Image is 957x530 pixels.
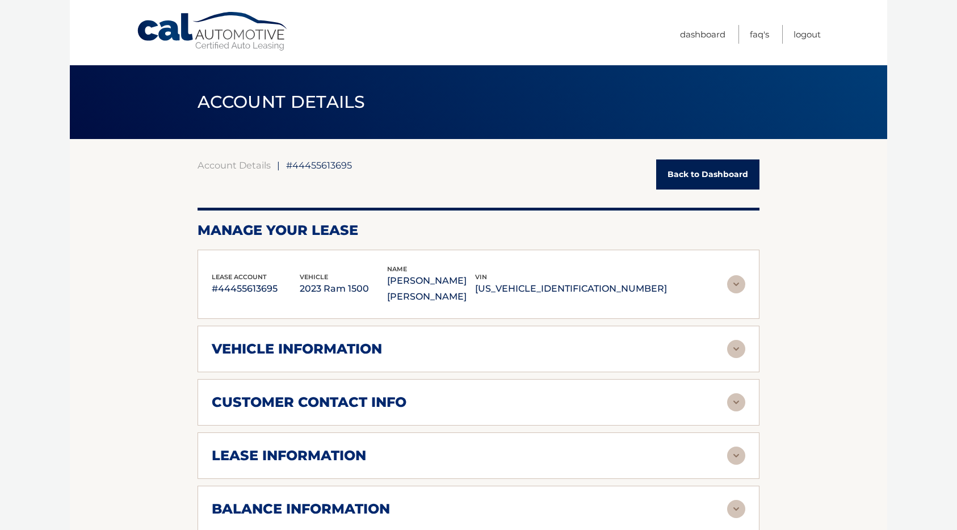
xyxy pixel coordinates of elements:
[387,273,475,305] p: [PERSON_NAME] [PERSON_NAME]
[656,159,759,190] a: Back to Dashboard
[300,273,328,281] span: vehicle
[198,159,271,171] a: Account Details
[794,25,821,44] a: Logout
[727,393,745,411] img: accordion-rest.svg
[387,265,407,273] span: name
[136,11,289,52] a: Cal Automotive
[727,275,745,293] img: accordion-rest.svg
[212,340,382,357] h2: vehicle information
[212,273,267,281] span: lease account
[300,281,388,297] p: 2023 Ram 1500
[475,281,667,297] p: [US_VEHICLE_IDENTIFICATION_NUMBER]
[727,447,745,465] img: accordion-rest.svg
[750,25,769,44] a: FAQ's
[212,447,366,464] h2: lease information
[680,25,725,44] a: Dashboard
[475,273,487,281] span: vin
[727,500,745,518] img: accordion-rest.svg
[277,159,280,171] span: |
[212,281,300,297] p: #44455613695
[727,340,745,358] img: accordion-rest.svg
[212,500,390,518] h2: balance information
[198,222,759,239] h2: Manage Your Lease
[198,91,366,112] span: ACCOUNT DETAILS
[286,159,352,171] span: #44455613695
[212,394,406,411] h2: customer contact info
